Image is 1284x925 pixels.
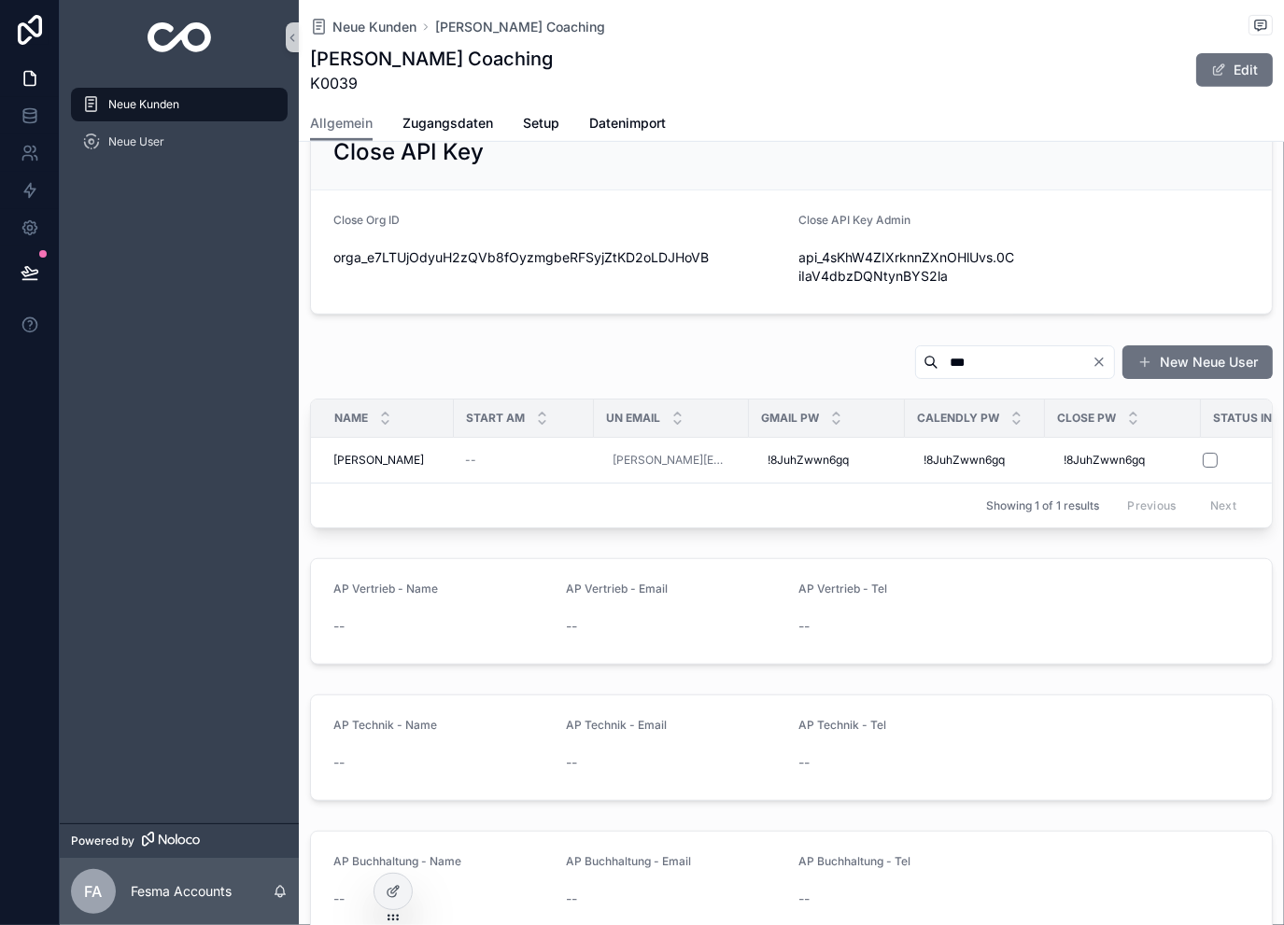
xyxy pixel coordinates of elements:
[613,453,730,468] a: [PERSON_NAME][EMAIL_ADDRESS][DOMAIN_NAME]
[799,718,887,732] span: AP Technik - Tel
[799,890,811,908] span: --
[986,498,1099,513] span: Showing 1 of 1 results
[465,453,476,468] span: --
[589,106,666,144] a: Datenimport
[606,411,660,426] span: UN Email
[85,880,103,903] span: FA
[566,854,691,868] span: AP Buchhaltung - Email
[333,453,424,468] span: [PERSON_NAME]
[566,617,577,636] span: --
[333,582,438,596] span: AP Vertrieb - Name
[333,718,437,732] span: AP Technik - Name
[566,718,667,732] span: AP Technik - Email
[131,882,232,901] p: Fesma Accounts
[799,854,911,868] span: AP Buchhaltung - Tel
[1064,453,1145,468] span: !8JuhZwwn6gq
[916,445,1034,475] a: !8JuhZwwn6gq
[799,213,911,227] span: Close API Key Admin
[605,445,738,475] a: [PERSON_NAME][EMAIL_ADDRESS][DOMAIN_NAME]
[60,75,299,183] div: scrollable content
[71,88,288,121] a: Neue Kunden
[402,106,493,144] a: Zugangsdaten
[566,890,577,908] span: --
[589,114,666,133] span: Datenimport
[761,411,819,426] span: Gmail Pw
[917,411,999,426] span: Calendly Pw
[566,753,577,772] span: --
[799,248,1017,286] span: api_4sKhW4ZIXrknnZXnOHlUvs.0CiIaV4dbzDQNtynBYS2la
[1122,345,1273,379] button: New Neue User
[523,114,559,133] span: Setup
[333,137,484,167] h2: Close API Key
[333,890,345,908] span: --
[71,834,134,848] span: Powered by
[310,46,553,72] h1: [PERSON_NAME] Coaching
[1092,355,1114,370] button: Clear
[310,18,416,36] a: Neue Kunden
[334,411,368,426] span: Name
[333,753,345,772] span: --
[108,97,179,112] span: Neue Kunden
[523,106,559,144] a: Setup
[435,18,605,36] a: [PERSON_NAME] Coaching
[799,617,811,636] span: --
[333,453,443,468] a: [PERSON_NAME]
[310,72,553,94] span: K0039
[310,114,373,133] span: Allgemein
[71,125,288,159] a: Neue User
[799,753,811,772] span: --
[148,22,212,52] img: App logo
[1196,53,1273,87] button: Edit
[332,18,416,36] span: Neue Kunden
[1056,445,1190,475] a: !8JuhZwwn6gq
[465,453,583,468] a: --
[333,617,345,636] span: --
[333,213,400,227] span: Close Org ID
[310,106,373,142] a: Allgemein
[466,411,525,426] span: Start am
[60,823,299,858] a: Powered by
[768,453,849,468] span: !8JuhZwwn6gq
[402,114,493,133] span: Zugangsdaten
[333,248,784,267] span: orga_e7LTUjOdyuH2zQVb8fOyzmgbeRFSyjZtKD2oLDJHoVB
[924,453,1005,468] span: !8JuhZwwn6gq
[566,582,668,596] span: AP Vertrieb - Email
[799,582,888,596] span: AP Vertrieb - Tel
[760,445,894,475] a: !8JuhZwwn6gq
[333,854,461,868] span: AP Buchhaltung - Name
[108,134,164,149] span: Neue User
[1057,411,1116,426] span: Close Pw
